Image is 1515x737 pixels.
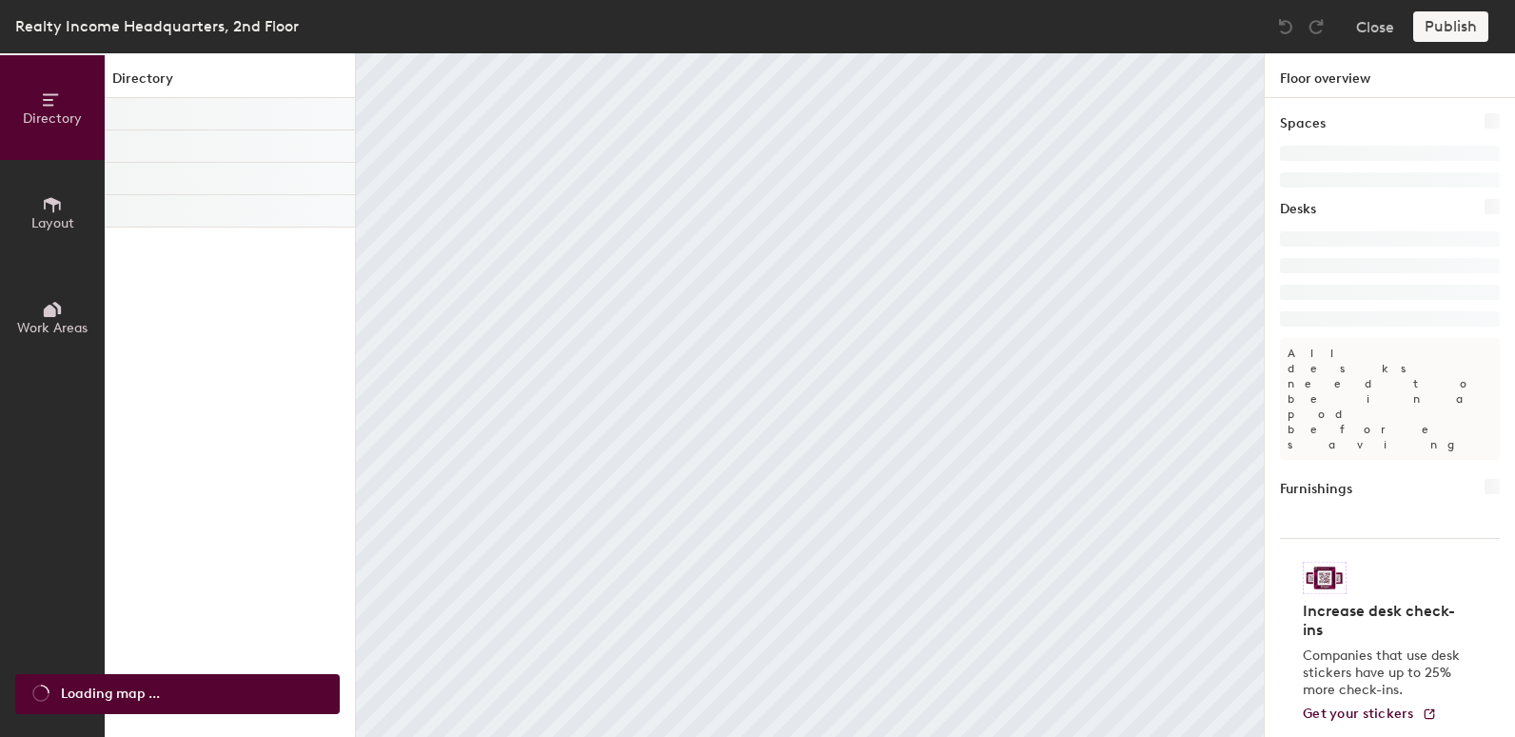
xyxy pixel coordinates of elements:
[31,215,74,231] span: Layout
[1280,338,1500,460] p: All desks need to be in a pod before saving
[1265,53,1515,98] h1: Floor overview
[15,14,299,38] div: Realty Income Headquarters, 2nd Floor
[23,110,82,127] span: Directory
[1303,602,1466,640] h4: Increase desk check-ins
[1303,707,1437,723] a: Get your stickers
[1356,11,1394,42] button: Close
[1303,562,1347,594] img: Sticker logo
[1303,706,1414,722] span: Get your stickers
[356,53,1264,737] canvas: Map
[1280,199,1316,220] h1: Desks
[1280,479,1352,500] h1: Furnishings
[1276,17,1295,36] img: Undo
[1307,17,1326,36] img: Redo
[61,684,160,705] span: Loading map ...
[1303,647,1466,699] p: Companies that use desk stickers have up to 25% more check-ins.
[105,69,355,98] h1: Directory
[17,320,88,336] span: Work Areas
[1280,113,1326,134] h1: Spaces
